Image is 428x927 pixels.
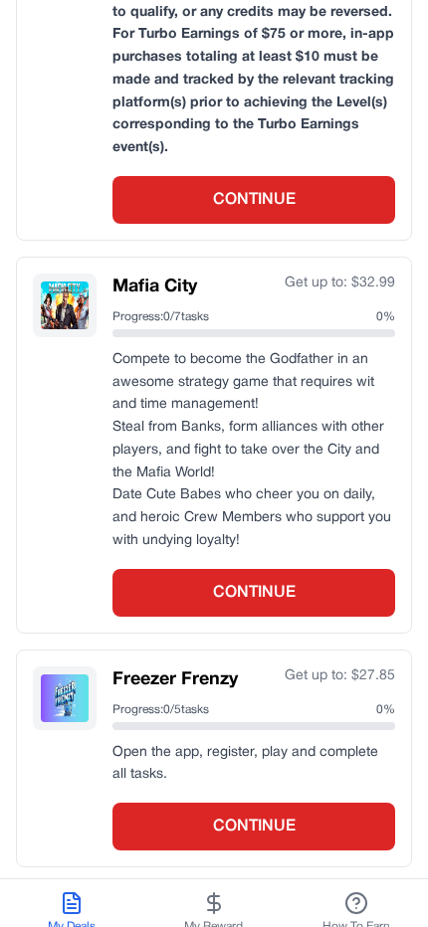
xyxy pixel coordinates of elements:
button: CONTINUE [112,569,395,617]
button: CONTINUE [112,176,395,224]
span: 0 % [376,309,395,325]
h3: Mafia City [112,274,197,301]
img: Freezer Frenzy [41,674,89,722]
div: Get up to: $ 32.99 [285,274,395,293]
p: Date Cute Babes who cheer you on daily, and heroic Crew Members who support you with undying loya... [112,484,395,552]
span: Progress: 0 / 5 tasks [112,702,209,718]
img: Mafia City [41,281,89,329]
button: CONTINUE [112,803,395,850]
h3: Freezer Frenzy [112,666,238,694]
p: Open the app, register, play and complete all tasks. [112,742,395,788]
span: Progress: 0 / 7 tasks [112,309,209,325]
span: 0 % [376,702,395,718]
p: Compete to become the Godfather in an awesome strategy game that requires wit and time management! [112,349,395,417]
div: Get up to: $ 27.85 [285,666,395,686]
p: Steal from Banks, form alliances with other players, and fight to take over the City and the Mafi... [112,417,395,484]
